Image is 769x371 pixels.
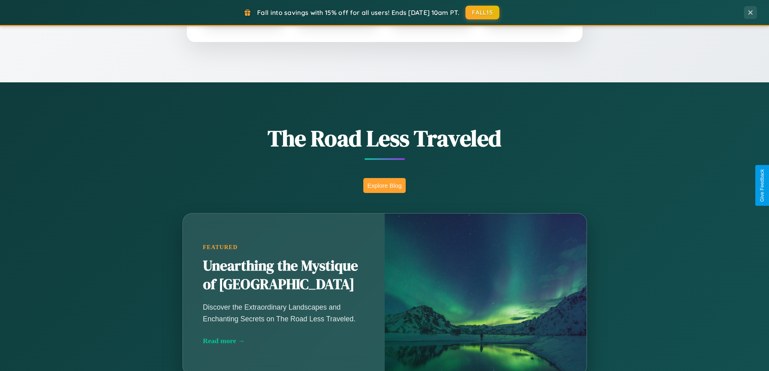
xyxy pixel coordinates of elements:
button: FALL15 [465,6,499,19]
div: Read more → [203,337,365,345]
span: Fall into savings with 15% off for all users! Ends [DATE] 10am PT. [257,8,459,17]
div: Featured [203,244,365,251]
p: Discover the Extraordinary Landscapes and Enchanting Secrets on The Road Less Traveled. [203,302,365,324]
div: Give Feedback [759,169,765,202]
button: Explore Blog [363,178,406,193]
h1: The Road Less Traveled [142,123,627,154]
h2: Unearthing the Mystique of [GEOGRAPHIC_DATA] [203,257,365,294]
